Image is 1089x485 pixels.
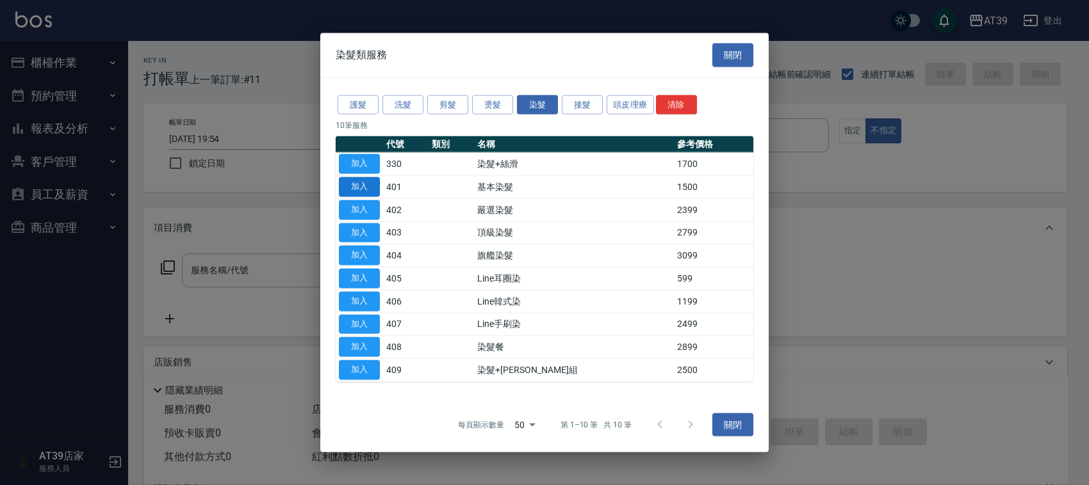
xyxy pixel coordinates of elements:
[382,95,423,115] button: 洗髮
[336,120,753,131] p: 10 筆服務
[474,335,674,358] td: 染髮餐
[383,358,429,381] td: 409
[474,198,674,221] td: 嚴選染髮
[339,269,380,289] button: 加入
[383,175,429,198] td: 401
[674,244,753,267] td: 3099
[338,95,379,115] button: 護髮
[474,152,674,175] td: 染髮+絲滑
[674,335,753,358] td: 2899
[339,223,380,242] button: 加入
[674,267,753,290] td: 599
[336,49,387,61] span: 染髮類服務
[674,221,753,244] td: 2799
[383,335,429,358] td: 408
[383,152,429,175] td: 330
[339,291,380,311] button: 加入
[339,246,380,266] button: 加入
[674,198,753,221] td: 2399
[474,136,674,153] th: 名稱
[674,175,753,198] td: 1500
[339,314,380,334] button: 加入
[509,407,540,441] div: 50
[474,358,674,381] td: 染髮+[PERSON_NAME]組
[474,244,674,267] td: 旗艦染髮
[517,95,558,115] button: 染髮
[339,200,380,219] button: 加入
[339,360,380,380] button: 加入
[339,177,380,197] button: 加入
[383,290,429,313] td: 406
[656,95,697,115] button: 清除
[383,136,429,153] th: 代號
[474,175,674,198] td: 基本染髮
[607,95,654,115] button: 頭皮理療
[427,95,468,115] button: 剪髮
[474,290,674,313] td: Line韓式染
[674,290,753,313] td: 1199
[472,95,513,115] button: 燙髮
[339,154,380,174] button: 加入
[474,313,674,336] td: Line手刷染
[383,221,429,244] td: 403
[712,413,753,436] button: 關閉
[458,418,504,430] p: 每頁顯示數量
[474,267,674,290] td: Line耳圈染
[383,267,429,290] td: 405
[339,337,380,357] button: 加入
[562,95,603,115] button: 接髮
[383,313,429,336] td: 407
[712,44,753,67] button: 關閉
[561,418,632,430] p: 第 1–10 筆 共 10 筆
[674,358,753,381] td: 2500
[674,152,753,175] td: 1700
[429,136,474,153] th: 類別
[383,198,429,221] td: 402
[674,136,753,153] th: 參考價格
[383,244,429,267] td: 404
[474,221,674,244] td: 頂級染髮
[674,313,753,336] td: 2499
